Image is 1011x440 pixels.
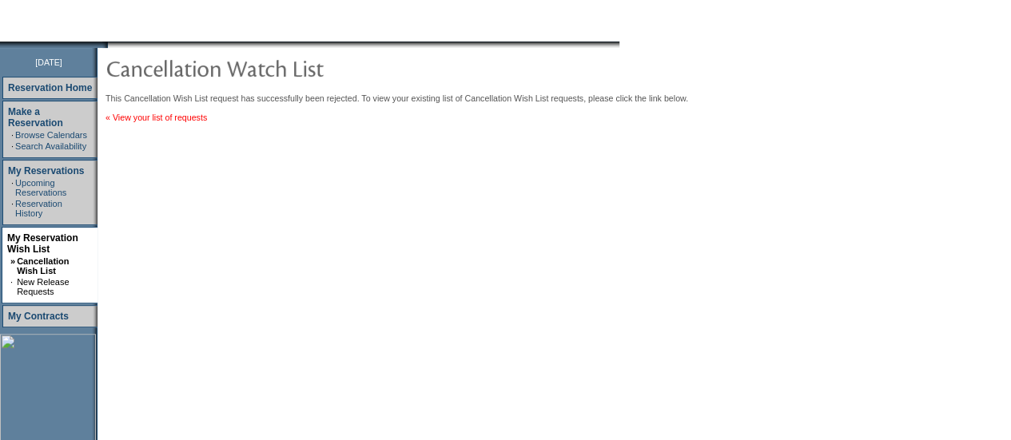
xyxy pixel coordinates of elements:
img: pgTtlCancellationNotification.gif [105,52,425,84]
div: This Cancellation Wish List request has successfully been rejected. To view your existing list of... [105,93,713,122]
a: « View your list of requests [105,113,207,122]
td: · [11,199,14,218]
a: New Release Requests [17,277,69,296]
img: promoShadowLeftCorner.gif [102,42,108,48]
a: Upcoming Reservations [15,178,66,197]
a: Cancellation Wish List [17,256,69,275]
td: · [11,130,14,140]
a: Make a Reservation [8,106,63,129]
a: My Reservations [8,165,84,176]
a: Reservation Home [8,82,92,93]
a: Browse Calendars [15,130,87,140]
td: · [10,277,15,296]
b: » [10,256,15,266]
td: · [11,178,14,197]
span: [DATE] [35,57,62,67]
td: · [11,141,14,151]
a: My Reservation Wish List [7,232,78,255]
a: Reservation History [15,199,62,218]
img: blank.gif [108,42,109,48]
a: Search Availability [15,141,86,151]
a: My Contracts [8,311,69,322]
